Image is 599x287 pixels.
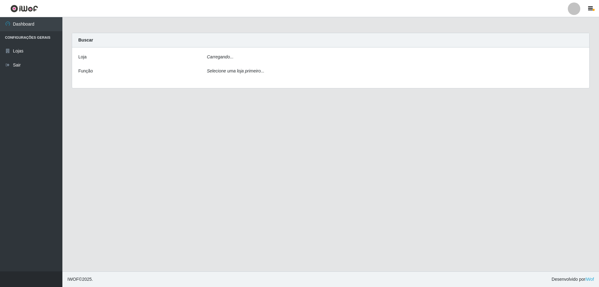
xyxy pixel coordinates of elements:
span: © 2025 . [67,276,93,283]
strong: Buscar [78,37,93,42]
a: iWof [585,277,594,282]
span: Desenvolvido por [552,276,594,283]
label: Função [78,68,93,74]
span: IWOF [67,277,79,282]
i: Carregando... [207,54,234,59]
i: Selecione uma loja primeiro... [207,68,264,73]
label: Loja [78,54,86,60]
img: CoreUI Logo [10,5,38,12]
